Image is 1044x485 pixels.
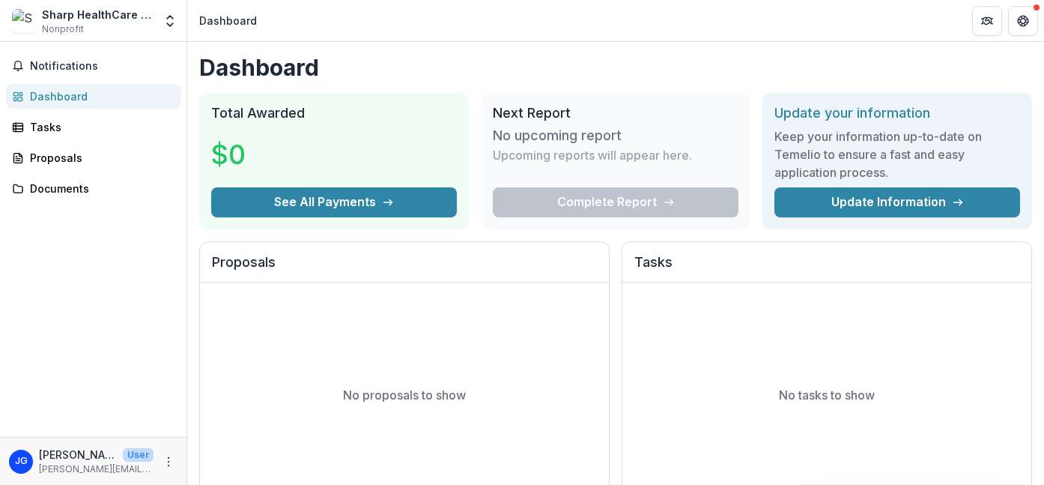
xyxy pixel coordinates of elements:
p: No tasks to show [779,386,875,404]
span: Nonprofit [42,22,84,36]
div: Dashboard [199,13,257,28]
h1: Dashboard [199,54,1032,81]
div: Proposals [30,150,169,166]
h2: Proposals [212,254,597,283]
img: Sharp HealthCare Foundation [12,9,36,33]
a: Dashboard [6,84,180,109]
button: See All Payments [211,187,457,217]
h2: Update your information [774,105,1020,121]
h3: No upcoming report [493,127,622,144]
h2: Total Awarded [211,105,457,121]
a: Update Information [774,187,1020,217]
button: Get Help [1008,6,1038,36]
button: Open entity switcher [160,6,180,36]
div: Documents [30,181,169,196]
a: Tasks [6,115,180,139]
p: User [123,448,154,462]
p: No proposals to show [343,386,466,404]
nav: breadcrumb [193,10,263,31]
span: Notifications [30,60,174,73]
a: Documents [6,176,180,201]
button: Notifications [6,54,180,78]
div: Jennifer Guthrie [15,457,28,466]
div: Sharp HealthCare Foundation [42,7,154,22]
h3: Keep your information up-to-date on Temelio to ensure a fast and easy application process. [774,127,1020,181]
h2: Tasks [634,254,1019,283]
p: [PERSON_NAME] [39,447,117,463]
p: [PERSON_NAME][EMAIL_ADDRESS][PERSON_NAME][PERSON_NAME][DOMAIN_NAME] [39,463,154,476]
a: Proposals [6,145,180,170]
div: Dashboard [30,88,169,104]
h2: Next Report [493,105,738,121]
button: Partners [972,6,1002,36]
div: Tasks [30,119,169,135]
h3: $0 [211,134,324,175]
button: More [160,453,177,471]
p: Upcoming reports will appear here. [493,146,692,164]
